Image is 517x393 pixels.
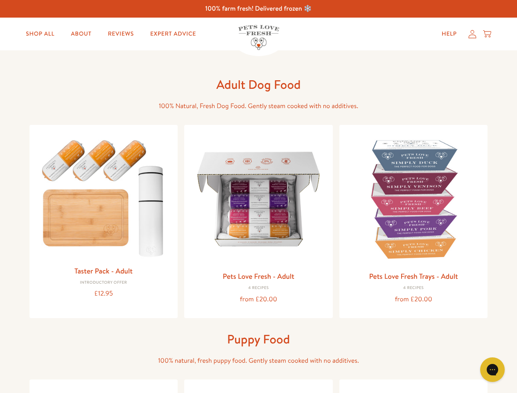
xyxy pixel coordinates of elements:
[128,77,390,93] h1: Adult Dog Food
[435,26,463,42] a: Help
[19,26,61,42] a: Shop All
[346,131,481,267] img: Pets Love Fresh Trays - Adult
[223,271,294,281] a: Pets Love Fresh - Adult
[128,331,390,347] h1: Puppy Food
[191,286,326,291] div: 4 Recipes
[476,355,509,385] iframe: Gorgias live chat messenger
[75,266,133,276] a: Taster Pack - Adult
[369,271,458,281] a: Pets Love Fresh Trays - Adult
[158,356,359,365] span: 100% natural, fresh puppy food. Gently steam cooked with no additives.
[191,131,326,267] img: Pets Love Fresh - Adult
[101,26,140,42] a: Reviews
[64,26,98,42] a: About
[36,131,172,261] img: Taster Pack - Adult
[346,294,481,305] div: from £20.00
[144,26,203,42] a: Expert Advice
[36,288,172,299] div: £12.95
[36,280,172,285] div: Introductory Offer
[346,286,481,291] div: 4 Recipes
[191,294,326,305] div: from £20.00
[159,102,358,111] span: 100% Natural, Fresh Dog Food. Gently steam cooked with no additives.
[238,25,279,50] img: Pets Love Fresh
